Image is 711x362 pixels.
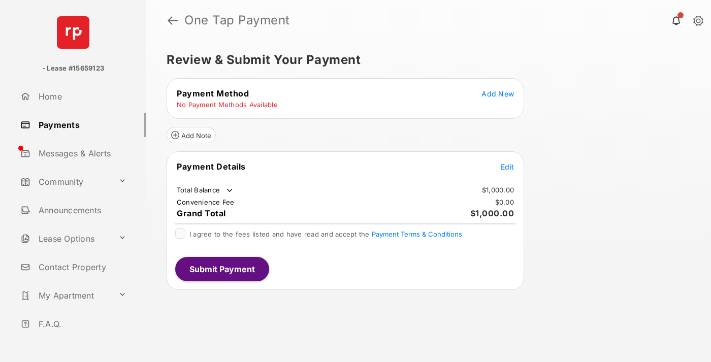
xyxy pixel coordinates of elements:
[372,230,462,238] button: I agree to the fees listed and have read and accept the
[16,226,114,251] a: Lease Options
[16,170,114,194] a: Community
[167,54,683,66] h5: Review & Submit Your Payment
[481,89,514,98] span: Add New
[470,208,514,218] span: $1,000.00
[177,161,246,172] span: Payment Details
[16,141,146,166] a: Messages & Alerts
[481,185,514,194] td: $1,000.00
[184,14,290,26] strong: One Tap Payment
[16,84,146,109] a: Home
[501,161,514,172] button: Edit
[481,88,514,98] button: Add New
[16,312,146,336] a: F.A.Q.
[16,283,114,308] a: My Apartment
[495,198,514,207] td: $0.00
[16,198,146,222] a: Announcements
[501,162,514,171] span: Edit
[176,100,278,109] td: No Payment Methods Available
[176,185,235,195] td: Total Balance
[42,63,104,74] p: - Lease #15659123
[167,127,216,143] button: Add Note
[57,16,89,49] img: svg+xml;base64,PHN2ZyB4bWxucz0iaHR0cDovL3d3dy53My5vcmcvMjAwMC9zdmciIHdpZHRoPSI2NCIgaGVpZ2h0PSI2NC...
[16,255,146,279] a: Contact Property
[189,230,462,238] span: I agree to the fees listed and have read and accept the
[177,208,226,218] span: Grand Total
[177,88,249,98] span: Payment Method
[16,113,146,137] a: Payments
[176,198,235,207] td: Convenience Fee
[175,257,269,281] button: Submit Payment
